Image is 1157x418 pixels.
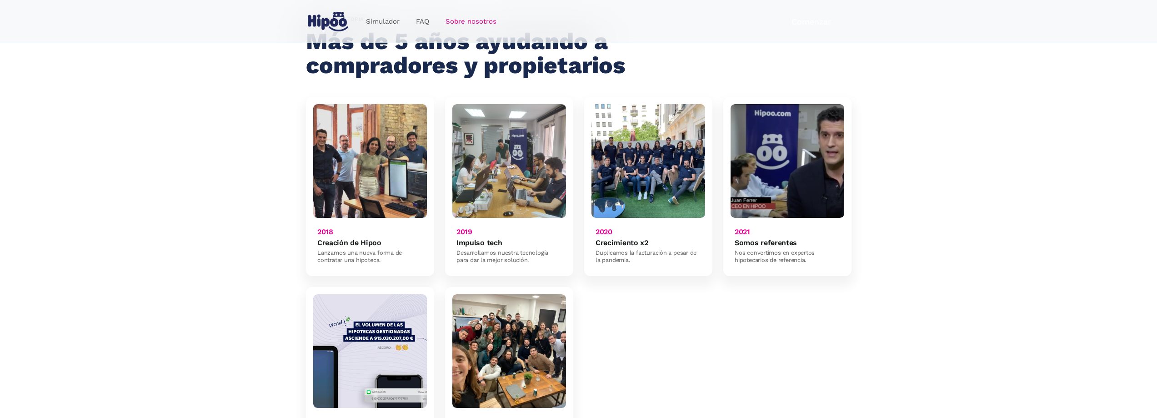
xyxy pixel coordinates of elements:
[596,249,701,264] div: Duplicamos la facturación a pesar de la pandemia.
[456,227,472,236] h6: 2019
[358,13,408,30] a: Simulador
[456,238,502,247] h6: Impulso tech
[596,227,612,236] h6: 2020
[735,227,750,236] h6: 2021
[306,8,351,35] a: home
[596,238,648,247] h6: Crecimiento x2
[735,249,840,264] div: Nos convertimos en expertos hipotecarios de referencia.
[317,227,333,236] h6: 2018
[735,238,797,247] h6: Somos referentes
[456,249,561,264] div: Desarrollamos nuestra tecnología para dar la mejor solución.
[306,29,632,78] h2: Más de 5 años ayudando a compradores y propietarios
[317,238,381,247] h6: Creación de Hipoo
[317,249,422,264] div: Lanzamos una nueva forma de contratar una hipoteca.
[437,13,505,30] a: Sobre nosotros
[408,13,437,30] a: FAQ
[771,11,851,32] a: Comenzar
